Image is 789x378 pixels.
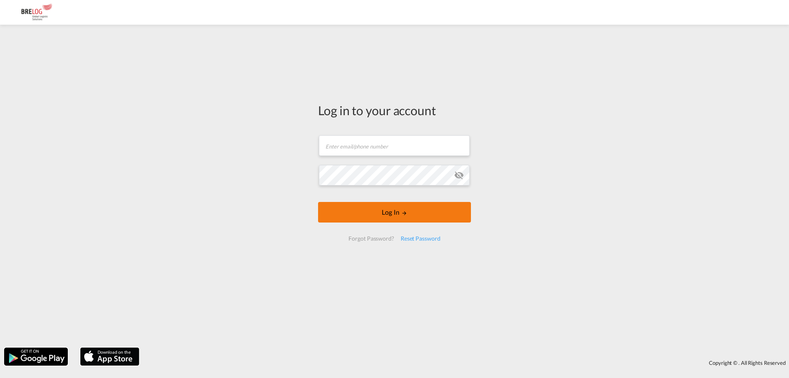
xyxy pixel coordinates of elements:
button: LOGIN [318,202,471,223]
img: apple.png [79,347,140,366]
div: Copyright © . All Rights Reserved [143,356,789,370]
img: google.png [3,347,69,366]
img: daae70a0ee2511ecb27c1fb462fa6191.png [12,3,68,22]
div: Forgot Password? [345,231,397,246]
div: Log in to your account [318,102,471,119]
input: Enter email/phone number [319,135,470,156]
div: Reset Password [397,231,444,246]
md-icon: icon-eye-off [454,170,464,180]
